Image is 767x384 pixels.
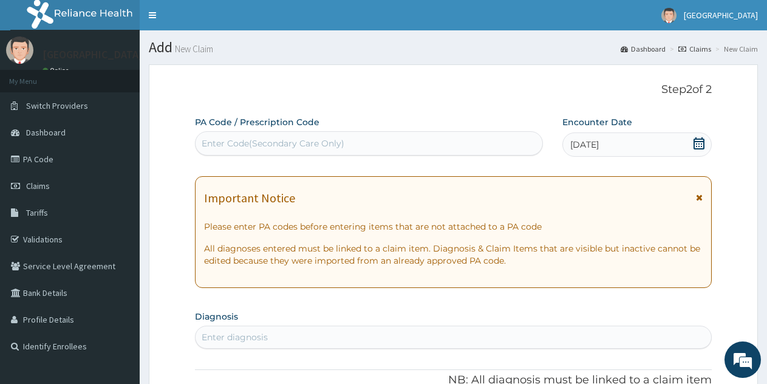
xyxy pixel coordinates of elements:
p: Please enter PA codes before entering items that are not attached to a PA code [204,221,703,233]
h1: Add [149,39,758,55]
p: All diagnoses entered must be linked to a claim item. Diagnosis & Claim Items that are visible bu... [204,242,703,267]
label: Diagnosis [195,310,238,323]
img: User Image [661,8,677,23]
label: PA Code / Prescription Code [195,116,319,128]
span: Claims [26,180,50,191]
span: Switch Providers [26,100,88,111]
span: Dashboard [26,127,66,138]
div: Enter Code(Secondary Care Only) [202,137,344,149]
p: [GEOGRAPHIC_DATA] [43,49,143,60]
h1: Important Notice [204,191,295,205]
a: Online [43,66,72,75]
a: Dashboard [621,44,666,54]
a: Claims [678,44,711,54]
img: User Image [6,36,33,64]
li: New Claim [712,44,758,54]
span: [DATE] [570,139,599,151]
small: New Claim [172,44,213,53]
label: Encounter Date [562,116,632,128]
span: [GEOGRAPHIC_DATA] [684,10,758,21]
div: Enter diagnosis [202,331,268,343]
span: Tariffs [26,207,48,218]
p: Step 2 of 2 [195,83,712,97]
